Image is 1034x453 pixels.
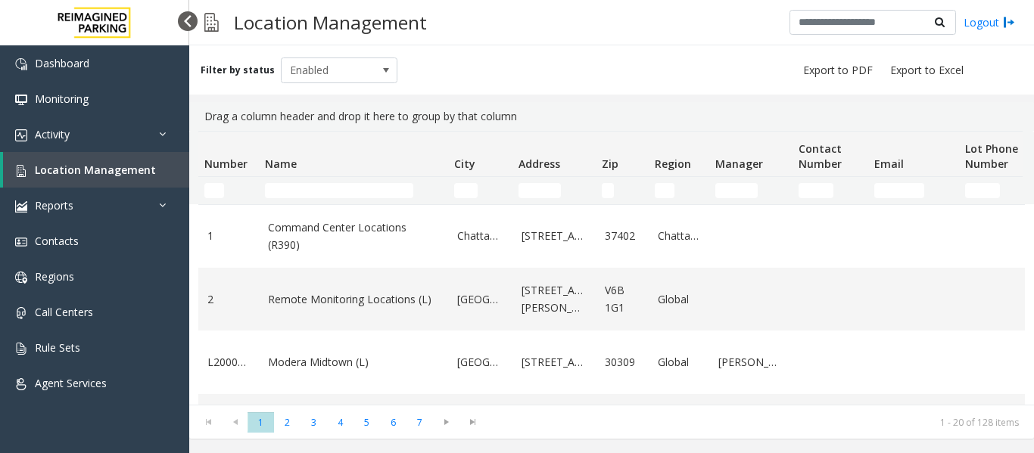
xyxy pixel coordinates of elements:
[459,411,486,433] span: Go to the last page
[512,177,596,204] td: Address Filter
[3,152,189,188] a: Location Management
[448,177,512,204] td: City Filter
[35,305,93,319] span: Call Centers
[268,354,439,371] a: Modera Midtown (L)
[201,64,275,77] label: Filter by status
[15,307,27,319] img: 'icon'
[797,60,879,81] button: Export to PDF
[884,60,970,81] button: Export to Excel
[406,412,433,433] span: Page 7
[282,58,374,82] span: Enabled
[15,236,27,248] img: 'icon'
[522,354,587,371] a: [STREET_ADDRESS]
[655,183,674,198] input: Region Filter
[457,228,503,244] a: Chattanooga
[715,157,763,171] span: Manager
[462,416,483,428] span: Go to the last page
[15,378,27,390] img: 'icon'
[265,183,413,198] input: Name Filter
[457,354,503,371] a: [GEOGRAPHIC_DATA]
[522,282,587,316] a: [STREET_ADDRESS][PERSON_NAME]
[35,163,156,177] span: Location Management
[204,157,248,171] span: Number
[15,129,27,141] img: 'icon'
[35,56,89,70] span: Dashboard
[890,63,964,78] span: Export to Excel
[649,177,709,204] td: Region Filter
[605,228,640,244] a: 37402
[454,157,475,171] span: City
[874,183,924,198] input: Email Filter
[605,354,640,371] a: 30309
[268,291,439,308] a: Remote Monitoring Locations (L)
[436,416,456,428] span: Go to the next page
[268,219,439,253] a: Command Center Locations (R390)
[874,157,904,171] span: Email
[793,177,868,204] td: Contact Number Filter
[658,354,700,371] a: Global
[207,228,250,244] a: 1
[274,412,301,433] span: Page 2
[15,343,27,355] img: 'icon'
[655,157,691,171] span: Region
[799,141,842,171] span: Contact Number
[35,376,107,390] span: Agent Services
[658,228,700,244] a: Chattanooga
[602,157,618,171] span: Zip
[15,165,27,177] img: 'icon'
[35,340,80,355] span: Rule Sets
[15,94,27,106] img: 'icon'
[15,271,27,284] img: 'icon'
[301,412,327,433] span: Page 3
[596,177,649,204] td: Zip Filter
[35,198,73,213] span: Reports
[207,354,250,371] a: L20000500
[519,157,560,171] span: Address
[226,4,434,41] h3: Location Management
[259,177,448,204] td: Name Filter
[265,157,297,171] span: Name
[198,177,259,204] td: Number Filter
[189,131,1034,405] div: Data table
[204,4,219,41] img: pageIcon
[519,183,561,198] input: Address Filter
[204,183,224,198] input: Number Filter
[602,183,614,198] input: Zip Filter
[433,411,459,433] span: Go to the next page
[803,63,873,78] span: Export to PDF
[718,354,783,371] a: [PERSON_NAME]
[457,291,503,308] a: [GEOGRAPHIC_DATA]
[454,183,478,198] input: City Filter
[709,177,793,204] td: Manager Filter
[965,183,1000,198] input: Lot Phone Number Filter
[522,228,587,244] a: [STREET_ADDRESS]
[207,291,250,308] a: 2
[799,183,833,198] input: Contact Number Filter
[658,291,700,308] a: Global
[15,58,27,70] img: 'icon'
[715,183,758,198] input: Manager Filter
[327,412,353,433] span: Page 4
[380,412,406,433] span: Page 6
[1003,14,1015,30] img: logout
[35,234,79,248] span: Contacts
[965,141,1018,171] span: Lot Phone Number
[868,177,959,204] td: Email Filter
[495,416,1019,429] kendo-pager-info: 1 - 20 of 128 items
[35,127,70,141] span: Activity
[964,14,1015,30] a: Logout
[248,412,274,433] span: Page 1
[605,282,640,316] a: V6B 1G1
[198,102,1025,131] div: Drag a column header and drop it here to group by that column
[15,200,27,213] img: 'icon'
[353,412,380,433] span: Page 5
[35,92,89,106] span: Monitoring
[35,269,74,284] span: Regions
